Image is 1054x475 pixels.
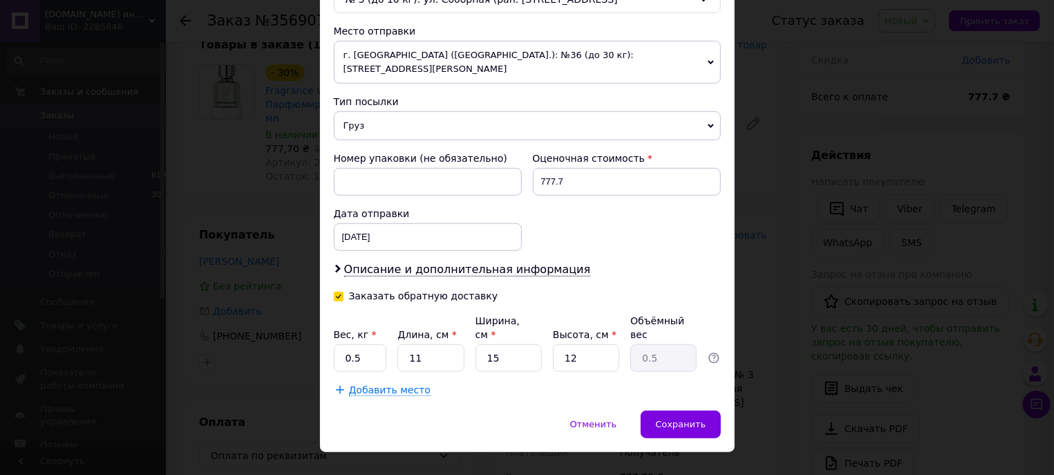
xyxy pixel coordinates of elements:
label: Высота, см [553,329,617,340]
label: Ширина, см [476,315,520,340]
div: Объёмный вес [630,314,697,342]
div: Оценочная стоимость [533,151,721,165]
span: г. [GEOGRAPHIC_DATA] ([GEOGRAPHIC_DATA].): №36 (до 30 кг): [STREET_ADDRESS][PERSON_NAME] [334,41,721,84]
span: Добавить место [349,384,431,396]
span: Тип посылки [334,96,399,107]
span: Отменить [570,419,617,429]
label: Вес, кг [334,329,377,340]
span: Сохранить [655,419,706,429]
span: Груз [334,111,721,140]
div: Заказать обратную доставку [349,290,498,302]
span: Место отправки [334,26,416,37]
div: Дата отправки [334,207,522,221]
div: Номер упаковки (не обязательно) [334,151,522,165]
span: Описание и дополнительная информация [344,263,591,277]
label: Длина, см [397,329,456,340]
